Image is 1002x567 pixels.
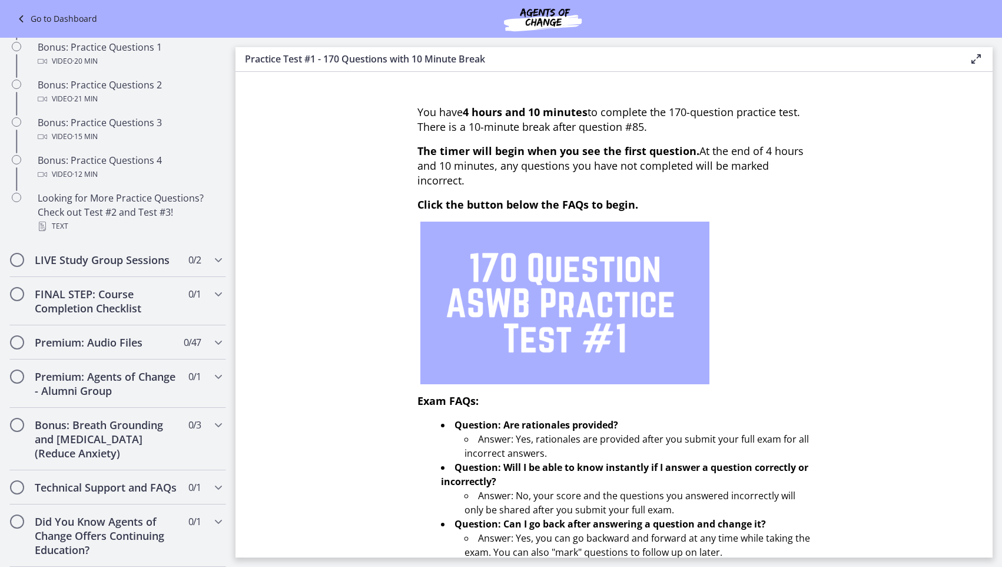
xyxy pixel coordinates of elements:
[420,222,709,384] img: 1.png
[72,54,98,68] span: · 20 min
[441,461,808,488] strong: Question: Will I be able to know instantly if I answer a question correctly or incorrectly?
[188,253,201,267] span: 0 / 2
[38,40,221,68] div: Bonus: Practice Questions 1
[38,92,221,106] div: Video
[188,287,201,301] span: 0 / 1
[464,432,811,460] li: Answer: Yes, rationales are provided after you submit your full exam for all incorrect answers.
[417,144,699,158] span: The timer will begin when you see the first question.
[35,515,178,557] h2: Did You Know Agents of Change Offers Continuing Education?
[35,480,178,495] h2: Technical Support and FAQs
[35,335,178,350] h2: Premium: Audio Files
[245,52,950,66] h3: Practice Test #1 - 170 Questions with 10 Minute Break
[35,253,178,267] h2: LIVE Study Group Sessions
[38,54,221,68] div: Video
[38,153,221,182] div: Bonus: Practice Questions 4
[38,219,221,233] div: Text
[72,92,98,106] span: · 21 min
[35,370,178,398] h2: Premium: Agents of Change - Alumni Group
[417,144,804,187] span: At the end of 4 hours and 10 minutes, any questions you have not completed will be marked incorrect.
[472,5,613,33] img: Agents of Change
[454,517,766,530] strong: Question: Can I go back after answering a question and change it?
[72,130,98,144] span: · 15 min
[188,418,201,432] span: 0 / 3
[184,335,201,350] span: 0 / 47
[417,105,800,134] span: You have to complete the 170-question practice test. There is a 10-minute break after question #85.
[417,394,479,408] span: Exam FAQs:
[417,197,638,212] span: Click the button below the FAQs to begin.
[188,370,201,384] span: 0 / 1
[38,130,221,144] div: Video
[463,105,588,119] strong: 4 hours and 10 minutes
[188,480,201,495] span: 0 / 1
[454,418,618,431] strong: Question: Are rationales provided?
[38,116,221,144] div: Bonus: Practice Questions 3
[38,78,221,106] div: Bonus: Practice Questions 2
[35,287,178,315] h2: FINAL STEP: Course Completion Checklist
[14,12,97,26] a: Go to Dashboard
[38,191,221,233] div: Looking for More Practice Questions? Check out Test #2 and Test #3!
[464,531,811,559] li: Answer: Yes, you can go backward and forward at any time while taking the exam. You can also "mar...
[72,167,98,182] span: · 12 min
[188,515,201,529] span: 0 / 1
[38,167,221,182] div: Video
[464,489,811,517] li: Answer: No, your score and the questions you answered incorrectly will only be shared after you s...
[35,418,178,460] h2: Bonus: Breath Grounding and [MEDICAL_DATA] (Reduce Anxiety)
